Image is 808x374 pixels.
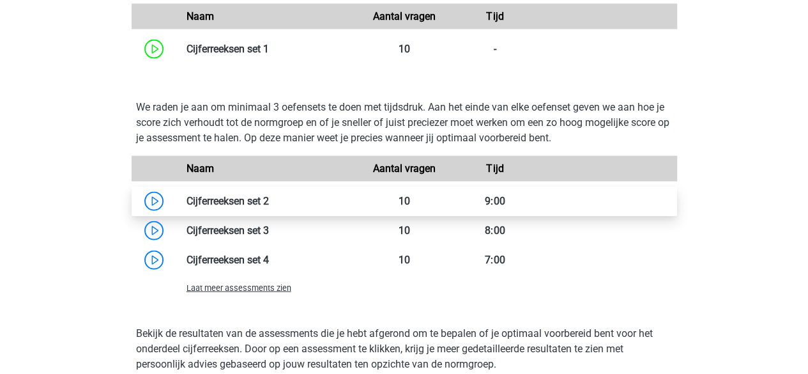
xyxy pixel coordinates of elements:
div: Naam [177,9,359,24]
div: Aantal vragen [358,9,449,24]
div: Cijferreeksen set 4 [177,253,359,268]
div: Tijd [450,161,540,176]
p: Bekijk de resultaten van de assessments die je hebt afgerond om te bepalen of je optimaal voorber... [136,326,673,372]
span: Laat meer assessments zien [187,283,291,293]
p: We raden je aan om minimaal 3 oefensets te doen met tijdsdruk. Aan het einde van elke oefenset ge... [136,100,673,146]
div: Cijferreeksen set 3 [177,223,359,238]
div: Cijferreeksen set 1 [177,42,359,57]
div: Naam [177,161,359,176]
div: Tijd [450,9,540,24]
div: Aantal vragen [358,161,449,176]
div: Cijferreeksen set 2 [177,194,359,209]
